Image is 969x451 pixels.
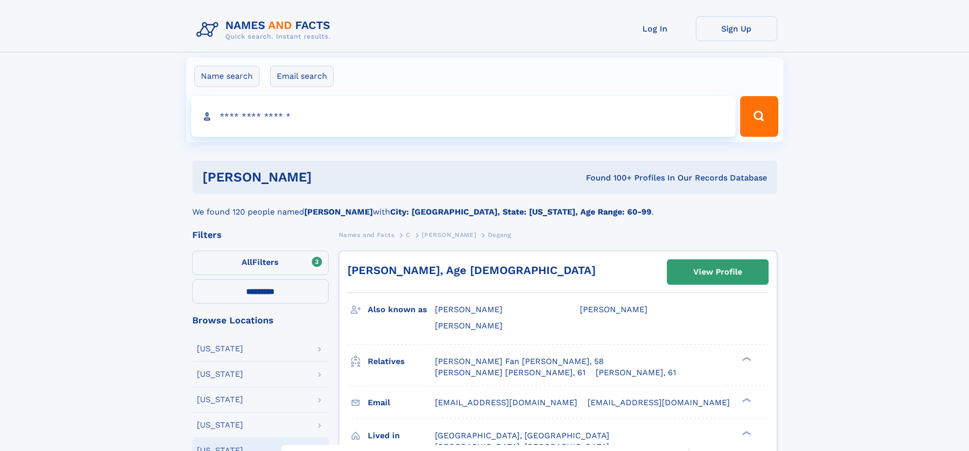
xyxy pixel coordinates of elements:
b: [PERSON_NAME] [304,207,373,217]
div: We found 120 people named with . [192,194,777,218]
img: Logo Names and Facts [192,16,339,44]
label: Filters [192,251,329,275]
span: [PERSON_NAME] [422,231,476,238]
div: ❯ [740,430,752,436]
span: [PERSON_NAME] [580,305,648,314]
a: [PERSON_NAME], 61 [596,367,676,378]
a: [PERSON_NAME], Age [DEMOGRAPHIC_DATA] [347,264,596,277]
label: Name search [194,66,259,87]
h3: Relatives [368,353,435,370]
span: All [242,257,252,267]
div: ❯ [740,397,752,403]
div: Browse Locations [192,316,329,325]
a: Log In [614,16,696,41]
button: Search Button [740,96,778,137]
h1: [PERSON_NAME] [202,171,449,184]
b: City: [GEOGRAPHIC_DATA], State: [US_STATE], Age Range: 60-99 [390,207,652,217]
div: [US_STATE] [197,421,243,429]
div: [US_STATE] [197,370,243,378]
label: Email search [270,66,334,87]
span: [GEOGRAPHIC_DATA], [GEOGRAPHIC_DATA] [435,431,609,440]
a: Sign Up [696,16,777,41]
div: [US_STATE] [197,396,243,404]
span: [EMAIL_ADDRESS][DOMAIN_NAME] [588,398,730,407]
div: Found 100+ Profiles In Our Records Database [449,172,767,184]
a: C [406,228,410,241]
span: C [406,231,410,238]
a: [PERSON_NAME] Fan [PERSON_NAME], 58 [435,356,604,367]
div: View Profile [693,260,742,284]
span: Degang [488,231,511,238]
a: [PERSON_NAME] [PERSON_NAME], 61 [435,367,585,378]
h3: Email [368,394,435,411]
a: View Profile [667,260,768,284]
span: [EMAIL_ADDRESS][DOMAIN_NAME] [435,398,577,407]
h3: Also known as [368,301,435,318]
a: [PERSON_NAME] [422,228,476,241]
h3: Lived in [368,427,435,444]
div: Filters [192,230,329,239]
div: ❯ [740,355,752,362]
span: [PERSON_NAME] [435,321,503,330]
div: [US_STATE] [197,345,243,353]
input: search input [191,96,736,137]
a: Names and Facts [339,228,395,241]
span: [PERSON_NAME] [435,305,503,314]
